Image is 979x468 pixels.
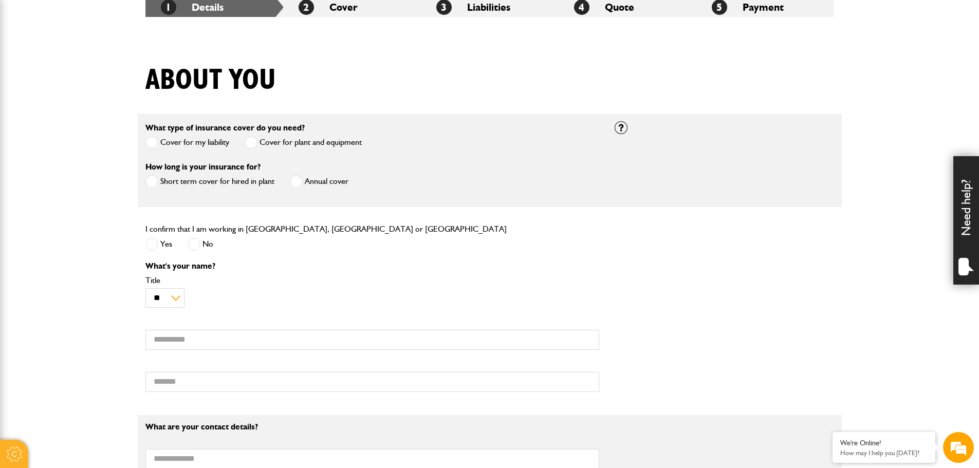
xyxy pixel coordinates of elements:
[953,156,979,285] div: Need help?
[145,238,172,251] label: Yes
[145,262,599,270] p: What's your name?
[840,439,928,447] div: We're Online!
[145,276,599,285] label: Title
[188,238,213,251] label: No
[17,57,43,71] img: d_20077148190_company_1631870298795_20077148190
[13,95,188,118] input: Enter your last name
[145,124,305,132] label: What type of insurance cover do you need?
[145,163,261,171] label: How long is your insurance for?
[840,449,928,457] p: How may I help you today?
[245,136,362,149] label: Cover for plant and equipment
[53,58,173,71] div: Chat with us now
[140,316,187,330] em: Start Chat
[145,423,599,431] p: What are your contact details?
[145,136,229,149] label: Cover for my liability
[145,63,276,98] h1: About you
[13,156,188,178] input: Enter your phone number
[145,225,507,233] label: I confirm that I am working in [GEOGRAPHIC_DATA], [GEOGRAPHIC_DATA] or [GEOGRAPHIC_DATA]
[145,175,274,188] label: Short term cover for hired in plant
[13,186,188,308] textarea: Type your message and hit 'Enter'
[13,125,188,148] input: Enter your email address
[290,175,348,188] label: Annual cover
[169,5,193,30] div: Minimize live chat window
